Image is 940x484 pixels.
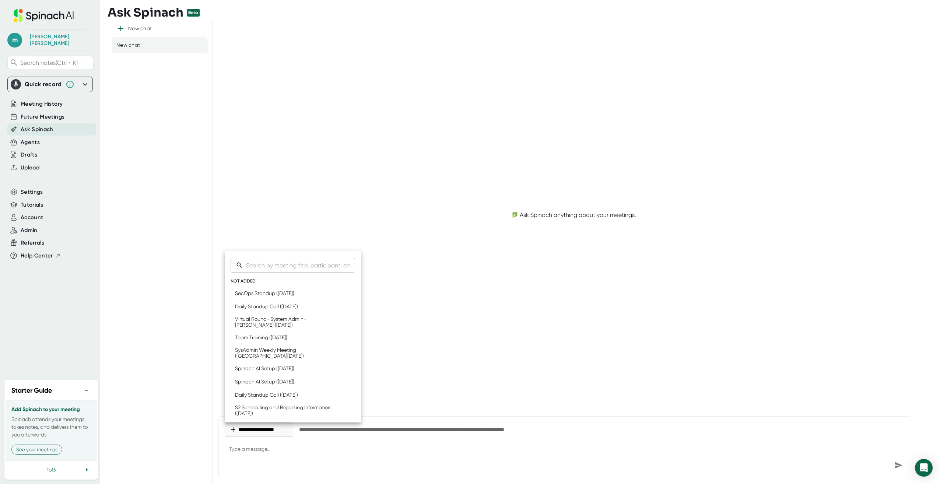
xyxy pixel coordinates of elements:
[235,334,287,340] div: Team Training ([DATE])
[246,258,355,273] input: Search by meeting title, participant, email, or domain
[231,258,355,273] div: Search meetings
[235,404,343,416] div: S2 Scheduling and Reporting Information ([DATE])
[235,290,294,296] div: SecOps Standup ([DATE])
[235,304,298,309] div: Daily Standup Call ([DATE])
[231,278,355,284] div: NOT ADDED
[235,365,294,371] div: Spinach AI Setup ([DATE])
[235,347,343,359] div: SysAdmin Weekly Meeting ([GEOGRAPHIC_DATA][DATE])
[235,379,294,385] div: Spinach AI Setup ([DATE])
[235,392,298,398] div: Daily Standup Call ([DATE])
[915,459,933,477] div: Open Intercom Messenger
[235,316,343,328] div: Virtual Round- System Admin- [PERSON_NAME] ([DATE])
